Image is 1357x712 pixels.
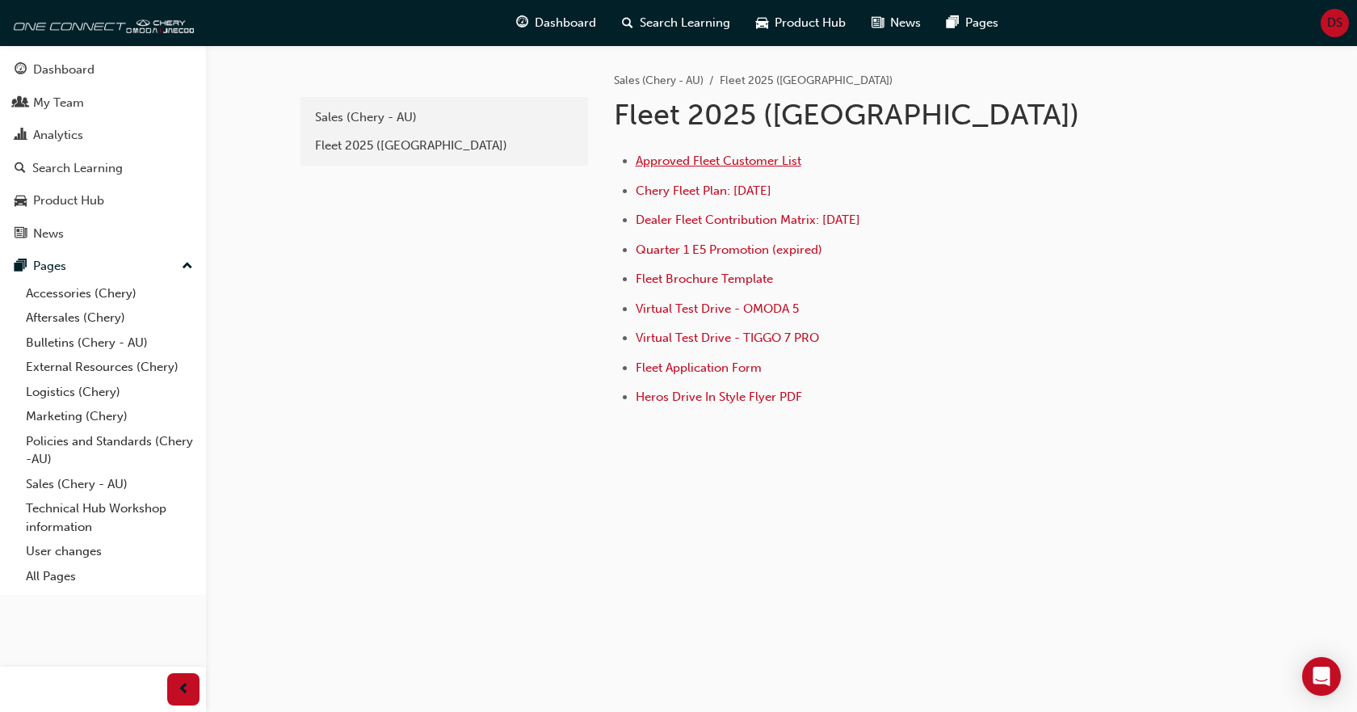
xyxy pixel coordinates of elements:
[6,55,200,85] a: Dashboard
[19,429,200,472] a: Policies and Standards (Chery -AU)
[6,219,200,249] a: News
[636,331,819,345] a: Virtual Test Drive - TIGGO 7 PRO
[636,390,802,404] a: Heros Drive In Style Flyer PDF
[15,194,27,209] span: car-icon
[1327,14,1342,32] span: DS
[33,94,84,112] div: My Team
[640,14,730,32] span: Search Learning
[775,14,846,32] span: Product Hub
[622,13,633,33] span: search-icon
[636,154,801,168] a: Approved Fleet Customer List
[19,404,200,429] a: Marketing (Chery)
[743,6,859,40] a: car-iconProduct Hub
[535,14,596,32] span: Dashboard
[19,355,200,380] a: External Resources (Chery)
[19,380,200,405] a: Logistics (Chery)
[19,305,200,331] a: Aftersales (Chery)
[756,13,768,33] span: car-icon
[33,61,95,79] div: Dashboard
[15,259,27,274] span: pages-icon
[6,251,200,281] button: Pages
[178,680,190,700] span: prev-icon
[19,281,200,306] a: Accessories (Chery)
[636,183,771,198] a: Chery Fleet Plan: [DATE]
[609,6,743,40] a: search-iconSearch Learning
[19,564,200,589] a: All Pages
[872,13,884,33] span: news-icon
[1302,657,1341,696] div: Open Intercom Messenger
[859,6,934,40] a: news-iconNews
[934,6,1011,40] a: pages-iconPages
[636,242,822,257] a: Quarter 1 E5 Promotion (expired)
[1321,9,1349,37] button: DS
[614,97,1144,133] h1: Fleet 2025 ([GEOGRAPHIC_DATA])
[33,192,104,210] div: Product Hub
[890,14,921,32] span: News
[516,13,528,33] span: guage-icon
[182,256,193,277] span: up-icon
[15,63,27,78] span: guage-icon
[315,108,573,127] div: Sales (Chery - AU)
[33,257,66,276] div: Pages
[315,137,573,155] div: Fleet 2025 ([GEOGRAPHIC_DATA])
[307,103,582,132] a: Sales (Chery - AU)
[614,74,704,87] a: Sales (Chery - AU)
[947,13,959,33] span: pages-icon
[6,52,200,251] button: DashboardMy TeamAnalyticsSearch LearningProduct HubNews
[19,331,200,356] a: Bulletins (Chery - AU)
[33,126,83,145] div: Analytics
[6,154,200,183] a: Search Learning
[15,227,27,242] span: news-icon
[503,6,609,40] a: guage-iconDashboard
[19,472,200,497] a: Sales (Chery - AU)
[8,6,194,39] img: oneconnect
[6,88,200,118] a: My Team
[33,225,64,243] div: News
[965,14,998,32] span: Pages
[636,360,762,375] a: Fleet Application Form
[307,132,582,160] a: Fleet 2025 ([GEOGRAPHIC_DATA])
[15,128,27,143] span: chart-icon
[6,120,200,150] a: Analytics
[6,186,200,216] a: Product Hub
[720,72,893,91] li: Fleet 2025 ([GEOGRAPHIC_DATA])
[15,162,26,176] span: search-icon
[636,213,860,227] a: Dealer Fleet Contribution Matrix: [DATE]
[32,159,123,178] div: Search Learning
[15,96,27,111] span: people-icon
[19,539,200,564] a: User changes
[19,496,200,539] a: Technical Hub Workshop information
[636,272,773,286] a: Fleet Brochure Template
[636,301,799,316] a: Virtual Test Drive - OMODA 5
